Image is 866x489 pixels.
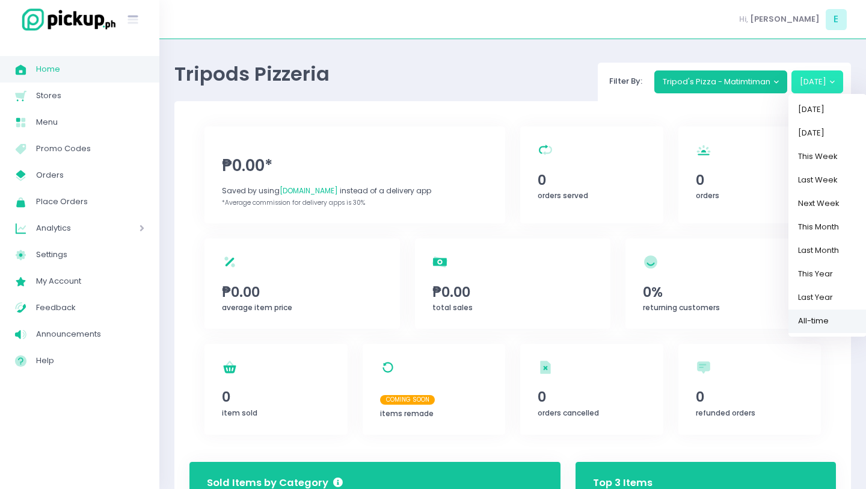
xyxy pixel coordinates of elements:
span: ₱0.00* [222,154,488,178]
span: E [826,9,847,30]
span: My Account [36,273,144,289]
span: returning customers [643,302,720,313]
span: [PERSON_NAME] [750,13,820,25]
span: Home [36,61,144,77]
span: average item price [222,302,292,313]
span: Feedback [36,300,144,316]
div: Saved by using instead of a delivery app [222,185,488,196]
a: 0orders [678,126,821,223]
a: 0item sold [204,344,348,435]
span: *Average commission for delivery apps is 30% [222,198,365,207]
span: Coming Soon [380,395,435,405]
span: 0 [538,170,645,190]
a: 0orders served [520,126,663,223]
a: 0refunded orders [678,344,821,435]
span: Promo Codes [36,141,144,157]
span: orders served [538,190,588,201]
span: 0 [696,170,803,190]
span: Menu [36,114,144,130]
span: Filter By: [606,75,646,87]
span: 0 [696,387,803,407]
span: orders cancelled [538,408,599,418]
span: Hi, [739,13,748,25]
span: ₱0.00 [432,282,593,302]
span: Stores [36,88,144,104]
span: Place Orders [36,194,144,210]
span: [DOMAIN_NAME] [280,185,338,196]
button: Tripod's Pizza - Matimtiman [654,70,788,93]
span: 0 [538,387,645,407]
a: 0%returning customers [625,238,821,329]
span: orders [696,190,719,201]
span: Help [36,353,144,369]
span: ₱0.00 [222,282,382,302]
button: [DATE] [791,70,844,93]
span: Tripods Pizzeria [174,60,330,87]
span: item sold [222,408,257,418]
span: 0% [643,282,803,302]
span: total sales [432,302,473,313]
img: logo [15,7,117,33]
a: ₱0.00total sales [415,238,610,329]
span: Analytics [36,220,105,236]
span: Announcements [36,326,144,342]
a: 0orders cancelled [520,344,663,435]
span: Orders [36,167,144,183]
span: 0 [222,387,330,407]
span: refunded orders [696,408,755,418]
a: ₱0.00average item price [204,238,400,329]
span: items remade [380,408,434,419]
span: Settings [36,247,144,263]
